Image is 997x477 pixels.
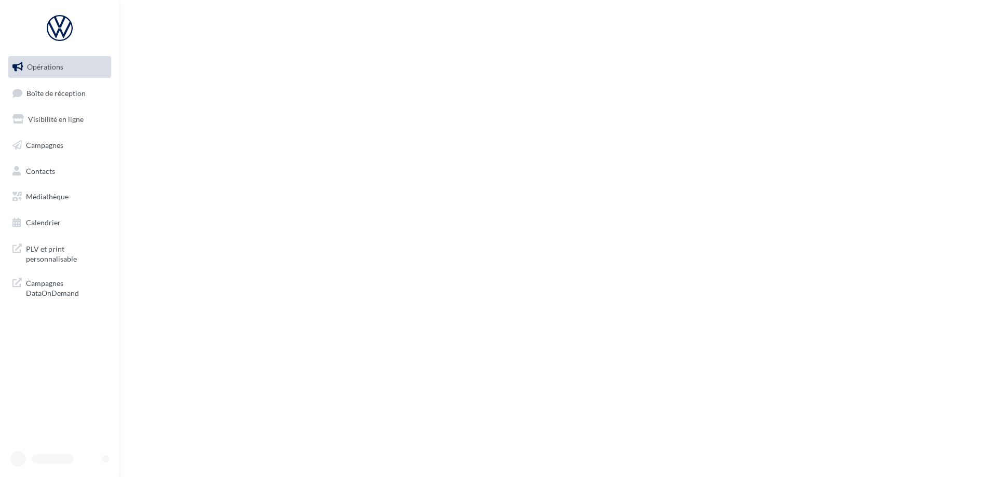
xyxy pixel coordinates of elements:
a: PLV et print personnalisable [6,238,113,268]
a: Médiathèque [6,186,113,208]
span: Opérations [27,62,63,71]
span: Campagnes [26,141,63,149]
span: Médiathèque [26,192,69,201]
a: Campagnes DataOnDemand [6,272,113,303]
span: Campagnes DataOnDemand [26,276,107,298]
span: PLV et print personnalisable [26,242,107,264]
span: Calendrier [26,218,61,227]
a: Opérations [6,56,113,78]
a: Campagnes [6,134,113,156]
span: Boîte de réception [26,88,86,97]
a: Contacts [6,160,113,182]
span: Visibilité en ligne [28,115,84,124]
a: Calendrier [6,212,113,234]
a: Visibilité en ligne [6,108,113,130]
span: Contacts [26,166,55,175]
a: Boîte de réception [6,82,113,104]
